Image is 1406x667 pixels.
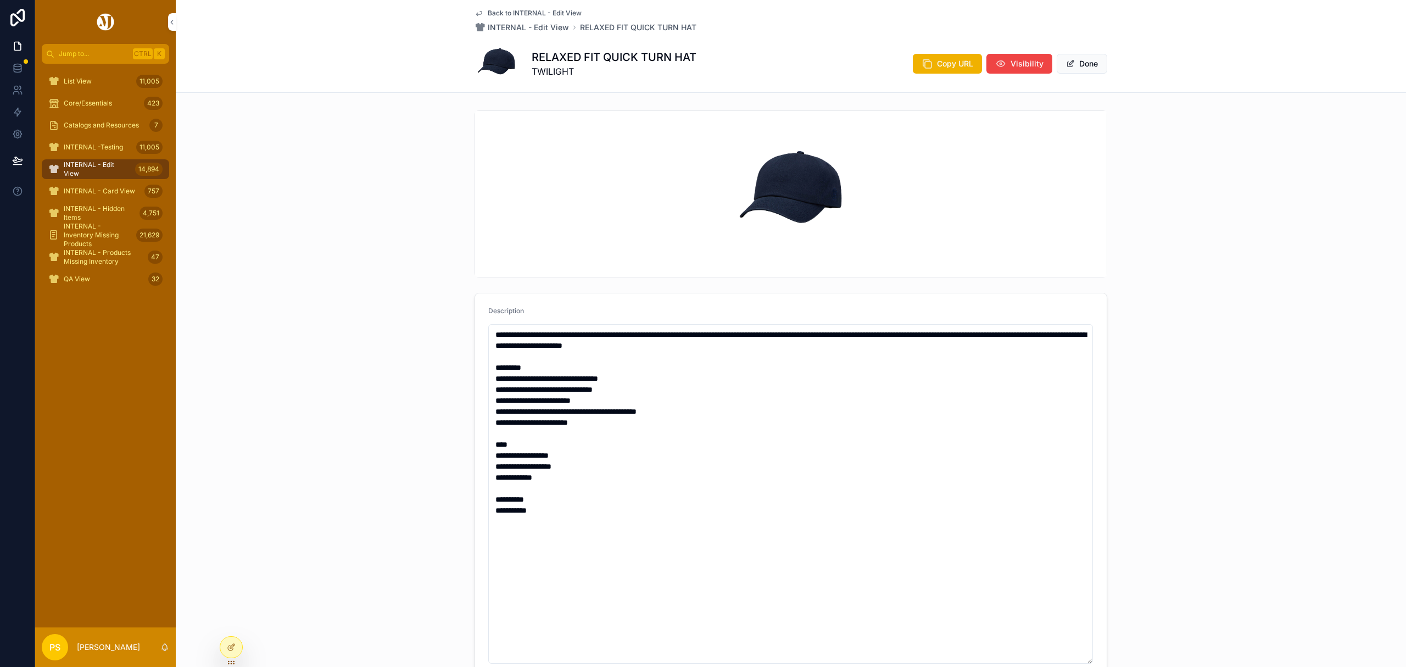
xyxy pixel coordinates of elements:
span: Copy URL [937,58,973,69]
span: INTERNAL - Card View [64,187,135,196]
span: Visibility [1011,58,1044,69]
a: INTERNAL - Card View757 [42,181,169,201]
div: 21,629 [136,229,163,242]
a: INTERNAL - Products Missing Inventory47 [42,247,169,267]
button: Visibility [986,54,1052,74]
img: App logo [95,13,116,31]
div: 757 [144,185,163,198]
span: Back to INTERNAL - Edit View [488,9,582,18]
span: Description [488,307,524,315]
div: 14,894 [135,163,163,176]
button: Copy URL [913,54,982,74]
span: QA View [64,275,90,284]
p: [PERSON_NAME] [77,642,140,653]
button: Done [1057,54,1107,74]
a: INTERNAL - Edit View14,894 [42,159,169,179]
div: scrollable content [35,64,176,303]
a: Back to INTERNAL - Edit View [475,9,582,18]
div: 11,005 [136,141,163,154]
div: 4,751 [140,207,163,220]
div: 11,005 [136,75,163,88]
a: INTERNAL -Testing11,005 [42,137,169,157]
span: Core/Essentials [64,99,112,108]
span: INTERNAL - Edit View [488,22,569,33]
span: List View [64,77,92,86]
span: Ctrl [133,48,153,59]
span: INTERNAL -Testing [64,143,123,152]
span: INTERNAL - Products Missing Inventory [64,248,143,266]
span: Jump to... [59,49,129,58]
h1: RELAXED FIT QUICK TURN HAT [532,49,696,65]
span: INTERNAL - Hidden Items [64,204,135,222]
a: Catalogs and Resources7 [42,115,169,135]
span: Catalogs and Resources [64,121,139,130]
img: gmh000137-twlt_1.jpg [730,111,851,276]
a: QA View32 [42,269,169,289]
div: 423 [144,97,163,110]
div: 47 [148,251,163,264]
a: INTERNAL - Inventory Missing Products21,629 [42,225,169,245]
a: List View11,005 [42,71,169,91]
a: RELAXED FIT QUICK TURN HAT [580,22,696,33]
span: TWILIGHT [532,65,696,78]
a: INTERNAL - Edit View [475,22,569,33]
a: INTERNAL - Hidden Items4,751 [42,203,169,223]
span: INTERNAL - Inventory Missing Products [64,222,132,248]
span: PS [49,641,60,654]
span: INTERNAL - Edit View [64,160,131,178]
a: Core/Essentials423 [42,93,169,113]
span: K [155,49,164,58]
div: 7 [149,119,163,132]
button: Jump to...CtrlK [42,44,169,64]
div: 32 [148,273,163,286]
